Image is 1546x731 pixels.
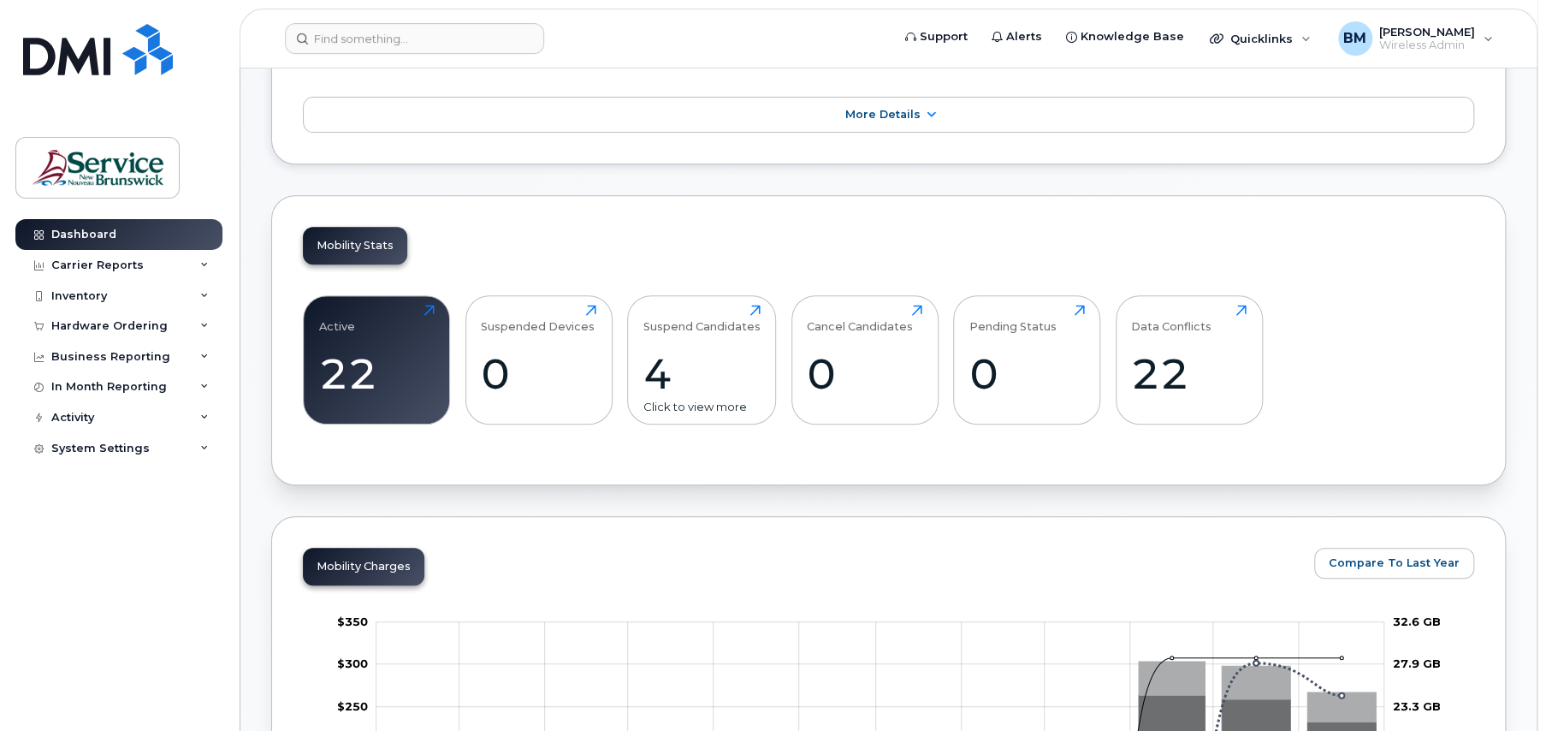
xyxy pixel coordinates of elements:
[1343,28,1366,49] span: BM
[337,698,368,712] g: $0
[337,657,368,670] tspan: $300
[845,108,921,121] span: More Details
[1393,698,1441,712] tspan: 23.3 GB
[285,23,544,54] input: Find something...
[1326,21,1505,56] div: Bobbi-Lynne Miller
[1006,28,1042,45] span: Alerts
[481,305,596,414] a: Suspended Devices0
[319,348,435,399] div: 22
[807,305,913,333] div: Cancel Candidates
[643,348,761,399] div: 4
[643,399,761,415] div: Click to view more
[1054,20,1196,54] a: Knowledge Base
[481,348,596,399] div: 0
[319,305,355,333] div: Active
[1131,348,1247,399] div: 22
[980,20,1054,54] a: Alerts
[1198,21,1323,56] div: Quicklinks
[1230,32,1293,45] span: Quicklinks
[1329,555,1460,571] span: Compare To Last Year
[969,305,1085,414] a: Pending Status0
[920,28,968,45] span: Support
[481,305,595,333] div: Suspended Devices
[1314,548,1474,579] button: Compare To Last Year
[1393,614,1441,627] tspan: 32.6 GB
[337,657,368,670] g: $0
[1131,305,1247,414] a: Data Conflicts22
[969,348,1085,399] div: 0
[643,305,761,414] a: Suspend Candidates4Click to view more
[1393,657,1441,670] tspan: 27.9 GB
[319,305,435,414] a: Active22
[337,698,368,712] tspan: $250
[807,348,922,399] div: 0
[643,305,761,333] div: Suspend Candidates
[807,305,922,414] a: Cancel Candidates0
[893,20,980,54] a: Support
[337,614,368,627] g: $0
[1131,305,1211,333] div: Data Conflicts
[1379,25,1475,39] span: [PERSON_NAME]
[969,305,1057,333] div: Pending Status
[1081,28,1184,45] span: Knowledge Base
[337,614,368,627] tspan: $350
[1379,39,1475,52] span: Wireless Admin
